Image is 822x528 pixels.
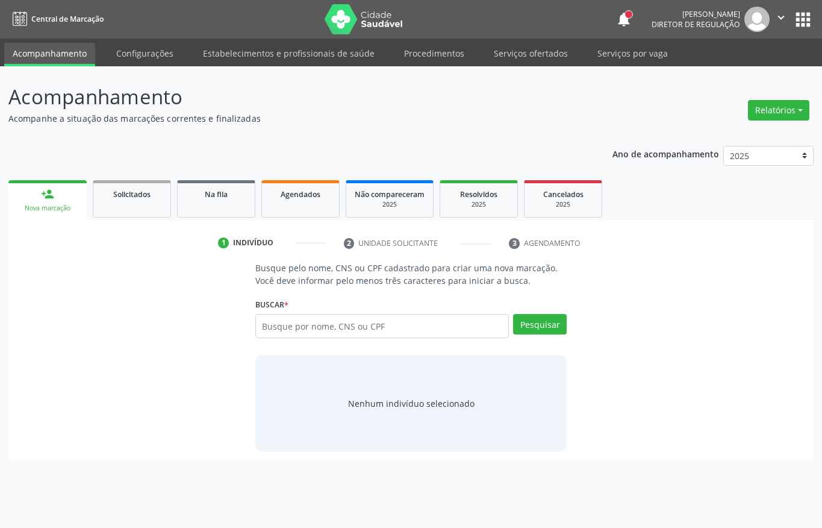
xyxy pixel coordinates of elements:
[543,189,584,200] span: Cancelados
[255,295,288,314] label: Buscar
[8,9,104,29] a: Central de Marcação
[218,237,229,248] div: 1
[233,237,273,248] div: Indivíduo
[355,200,425,209] div: 2025
[774,11,788,24] i: 
[205,189,228,200] span: Na fila
[8,112,572,125] p: Acompanhe a situação das marcações correntes e finalizadas
[652,19,740,30] span: Diretor de regulação
[589,43,676,64] a: Serviços por vaga
[792,9,814,30] button: apps
[770,7,792,32] button: 
[396,43,473,64] a: Procedimentos
[8,82,572,112] p: Acompanhamento
[449,200,509,209] div: 2025
[513,314,567,335] button: Pesquisar
[460,189,497,200] span: Resolvidos
[533,200,593,209] div: 2025
[31,14,104,24] span: Central de Marcação
[281,189,320,200] span: Agendados
[615,11,632,28] button: notifications
[255,314,509,338] input: Busque por nome, CNS ou CPF
[195,43,383,64] a: Estabelecimentos e profissionais de saúde
[652,9,740,19] div: [PERSON_NAME]
[612,146,719,161] p: Ano de acompanhamento
[485,43,576,64] a: Serviços ofertados
[355,189,425,200] span: Não compareceram
[4,43,95,66] a: Acompanhamento
[744,7,770,32] img: img
[108,43,182,64] a: Configurações
[348,397,475,410] div: Nenhum indivíduo selecionado
[748,100,809,121] button: Relatórios
[113,189,151,200] span: Solicitados
[255,262,567,287] p: Busque pelo nome, CNS ou CPF cadastrado para criar uma nova marcação. Você deve informar pelo men...
[17,204,78,213] div: Nova marcação
[41,187,54,201] div: person_add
